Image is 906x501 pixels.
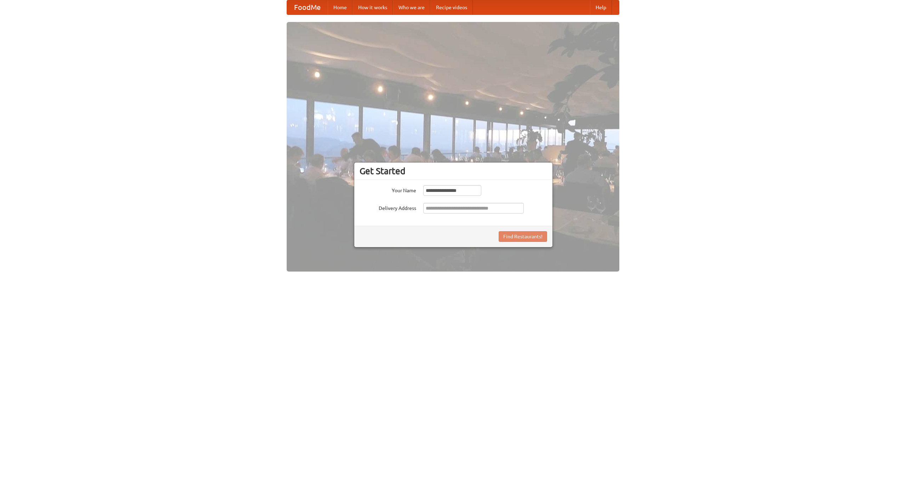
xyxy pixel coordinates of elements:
label: Your Name [360,185,416,194]
h3: Get Started [360,166,547,176]
a: Recipe videos [430,0,473,15]
a: How it works [352,0,393,15]
label: Delivery Address [360,203,416,212]
a: Who we are [393,0,430,15]
button: Find Restaurants! [499,231,547,242]
a: FoodMe [287,0,328,15]
a: Help [590,0,612,15]
a: Home [328,0,352,15]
